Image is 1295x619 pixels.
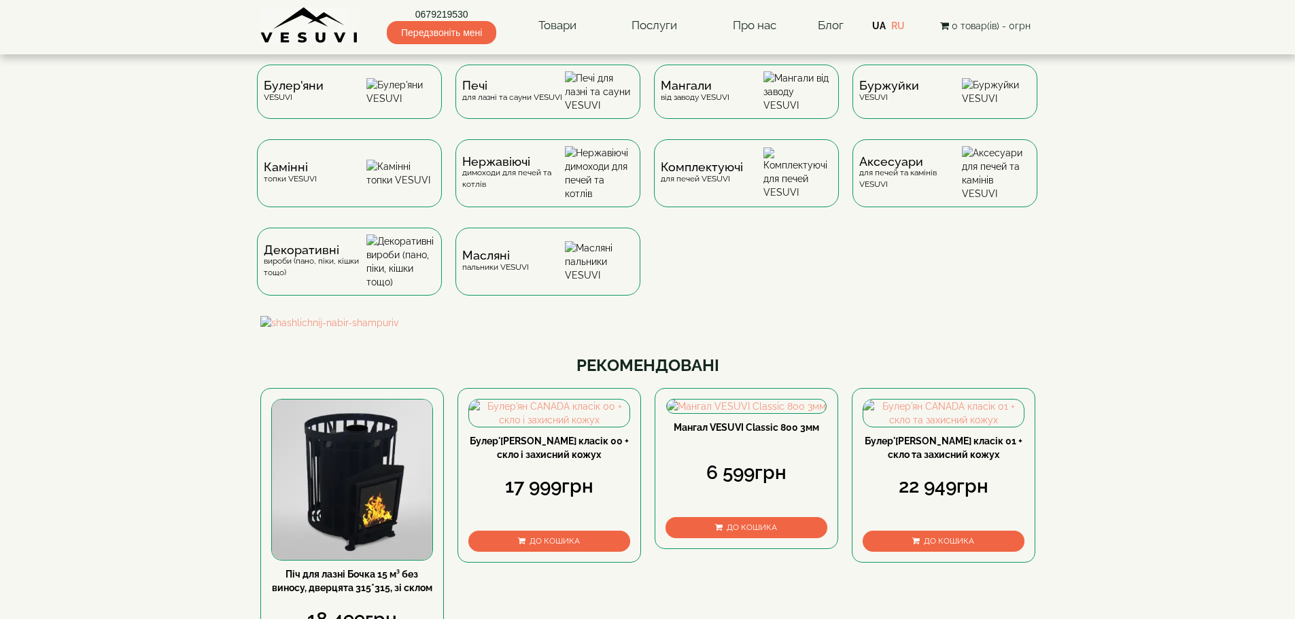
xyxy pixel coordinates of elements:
[468,531,630,552] button: До кошика
[846,65,1044,139] a: БуржуйкиVESUVI Буржуйки VESUVI
[859,80,919,91] span: Буржуйки
[264,162,317,173] span: Камінні
[763,147,832,199] img: Комплектуючі для печей VESUVI
[470,436,629,460] a: Булер'[PERSON_NAME] класік 00 + скло і захисний кожух
[272,569,432,593] a: Піч для лазні Бочка 15 м³ без виносу, дверцята 315*315, зі склом
[462,80,562,103] div: для лазні та сауни VESUVI
[565,71,634,112] img: Печі для лазні та сауни VESUVI
[264,80,324,103] div: VESUVI
[763,71,832,112] img: Мангали від заводу VESUVI
[865,436,1022,460] a: Булер'[PERSON_NAME] класік 01 + скло та захисний кожух
[962,78,1031,105] img: Буржуйки VESUVI
[666,517,827,538] button: До кошика
[727,523,777,532] span: До кошика
[667,400,826,413] img: Мангал VESUVI Classic 800 3мм
[863,531,1024,552] button: До кошика
[661,80,729,103] div: від заводу VESUVI
[859,80,919,103] div: VESUVI
[462,156,565,190] div: димоходи для печей та котлів
[264,80,324,91] span: Булер'яни
[250,139,449,228] a: Каміннітопки VESUVI Камінні топки VESUVI
[462,80,562,91] span: Печі
[530,536,580,546] span: До кошика
[366,78,435,105] img: Булер'яни VESUVI
[661,80,729,91] span: Мангали
[469,400,629,427] img: Булер'ян CANADA класік 00 + скло і захисний кожух
[449,65,647,139] a: Печідля лазні та сауни VESUVI Печі для лазні та сауни VESUVI
[666,459,827,487] div: 6 599грн
[462,156,565,167] span: Нержавіючі
[366,234,435,289] img: Декоративні вироби (пано, піки, кішки тощо)
[936,18,1035,33] button: 0 товар(ів) - 0грн
[449,228,647,316] a: Масляніпальники VESUVI Масляні пальники VESUVI
[863,473,1024,500] div: 22 949грн
[260,7,359,44] img: Завод VESUVI
[449,139,647,228] a: Нержавіючідимоходи для печей та котлів Нержавіючі димоходи для печей та котлів
[264,245,366,279] div: вироби (пано, піки, кішки тощо)
[387,7,496,21] a: 0679219530
[863,400,1024,427] img: Булер'ян CANADA класік 01 + скло та захисний кожух
[525,10,590,41] a: Товари
[565,241,634,282] img: Масляні пальники VESUVI
[387,21,496,44] span: Передзвоніть мені
[872,20,886,31] a: UA
[272,400,432,560] img: Піч для лазні Бочка 15 м³ без виносу, дверцята 315*315, зі склом
[250,228,449,316] a: Декоративнівироби (пано, піки, кішки тощо) Декоративні вироби (пано, піки, кішки тощо)
[468,473,630,500] div: 17 999грн
[952,20,1031,31] span: 0 товар(ів) - 0грн
[264,162,317,184] div: топки VESUVI
[661,162,743,184] div: для печей VESUVI
[647,139,846,228] a: Комплектуючідля печей VESUVI Комплектуючі для печей VESUVI
[366,160,435,187] img: Камінні топки VESUVI
[859,156,962,190] div: для печей та камінів VESUVI
[859,156,962,167] span: Аксесуари
[462,250,529,261] span: Масляні
[924,536,974,546] span: До кошика
[647,65,846,139] a: Мангаливід заводу VESUVI Мангали від заводу VESUVI
[618,10,691,41] a: Послуги
[250,65,449,139] a: Булер'яниVESUVI Булер'яни VESUVI
[846,139,1044,228] a: Аксесуаридля печей та камінів VESUVI Аксесуари для печей та камінів VESUVI
[719,10,790,41] a: Про нас
[818,18,844,32] a: Блог
[565,146,634,200] img: Нержавіючі димоходи для печей та котлів
[260,316,1035,330] img: shashlichnij-nabir-shampuriv
[462,250,529,272] div: пальники VESUVI
[674,422,819,433] a: Мангал VESUVI Classic 800 3мм
[891,20,905,31] a: RU
[962,146,1031,200] img: Аксесуари для печей та камінів VESUVI
[661,162,743,173] span: Комплектуючі
[264,245,366,255] span: Декоративні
